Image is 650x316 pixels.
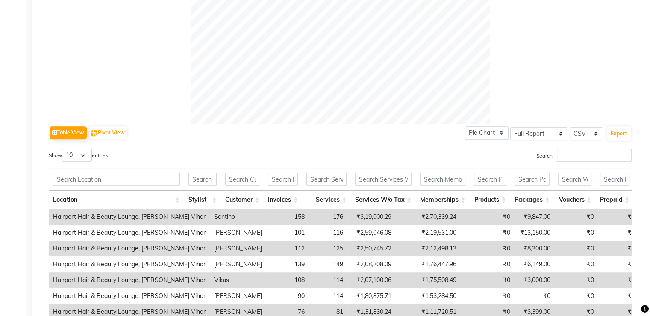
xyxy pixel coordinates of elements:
[347,225,396,241] td: ₹2,59,046.08
[347,209,396,225] td: ₹3,19,000.29
[598,272,639,288] td: ₹0
[302,191,351,209] th: Services: activate to sort column ascending
[266,241,309,256] td: 112
[49,209,210,225] td: Hairport Hair & Beauty Lounge, [PERSON_NAME] Vihar
[210,241,266,256] td: [PERSON_NAME]
[515,173,550,186] input: Search Packages
[49,288,210,304] td: Hairport Hair & Beauty Lounge, [PERSON_NAME] Vihar
[598,225,639,241] td: ₹0
[555,272,598,288] td: ₹0
[62,149,92,162] select: Showentries
[515,241,555,256] td: ₹8,300.00
[91,130,98,137] img: pivot.png
[49,272,210,288] td: Hairport Hair & Beauty Lounge, [PERSON_NAME] Vihar
[53,173,180,186] input: Search Location
[49,149,108,162] label: Show entries
[210,256,266,272] td: [PERSON_NAME]
[396,256,461,272] td: ₹1,76,447.96
[210,288,266,304] td: [PERSON_NAME]
[396,225,461,241] td: ₹2,19,531.00
[221,191,264,209] th: Customer: activate to sort column ascending
[515,225,555,241] td: ₹13,150.00
[184,191,221,209] th: Stylist: activate to sort column ascending
[264,191,302,209] th: Invoices: activate to sort column ascending
[49,191,184,209] th: Location: activate to sort column ascending
[558,173,591,186] input: Search Vouchers
[555,225,598,241] td: ₹0
[515,256,555,272] td: ₹6,149.00
[266,256,309,272] td: 139
[607,126,631,141] button: Export
[50,126,87,139] button: Table View
[555,209,598,225] td: ₹0
[554,191,595,209] th: Vouchers: activate to sort column ascending
[555,288,598,304] td: ₹0
[420,173,465,186] input: Search Memberships
[515,209,555,225] td: ₹9,847.00
[596,191,634,209] th: Prepaid: activate to sort column ascending
[555,241,598,256] td: ₹0
[347,241,396,256] td: ₹2,50,745.72
[536,149,632,162] label: Search:
[598,209,639,225] td: ₹0
[396,209,461,225] td: ₹2,70,339.24
[461,225,515,241] td: ₹0
[396,272,461,288] td: ₹1,75,508.49
[515,272,555,288] td: ₹3,000.00
[210,272,266,288] td: Vikas
[266,272,309,288] td: 108
[89,126,127,139] button: Pivot View
[306,173,347,186] input: Search Services
[309,288,347,304] td: 114
[268,173,298,186] input: Search Invoices
[416,191,470,209] th: Memberships: activate to sort column ascending
[347,288,396,304] td: ₹1,80,875.71
[49,225,210,241] td: Hairport Hair & Beauty Lounge, [PERSON_NAME] Vihar
[598,241,639,256] td: ₹0
[461,288,515,304] td: ₹0
[474,173,506,186] input: Search Products
[461,272,515,288] td: ₹0
[347,256,396,272] td: ₹2,08,208.09
[347,272,396,288] td: ₹2,07,100.06
[555,256,598,272] td: ₹0
[49,241,210,256] td: Hairport Hair & Beauty Lounge, [PERSON_NAME] Vihar
[510,191,554,209] th: Packages: activate to sort column ascending
[266,209,309,225] td: 158
[351,191,416,209] th: Services W/o Tax: activate to sort column ascending
[188,173,217,186] input: Search Stylist
[309,272,347,288] td: 114
[600,173,629,186] input: Search Prepaid
[461,241,515,256] td: ₹0
[225,173,259,186] input: Search Customer
[49,256,210,272] td: Hairport Hair & Beauty Lounge, [PERSON_NAME] Vihar
[396,288,461,304] td: ₹1,53,284.50
[309,241,347,256] td: 125
[515,288,555,304] td: ₹0
[266,288,309,304] td: 90
[396,241,461,256] td: ₹2,12,498.13
[461,256,515,272] td: ₹0
[210,209,266,225] td: Santino
[309,256,347,272] td: 149
[309,209,347,225] td: 176
[355,173,412,186] input: Search Services W/o Tax
[598,256,639,272] td: ₹0
[309,225,347,241] td: 116
[210,225,266,241] td: [PERSON_NAME]
[598,288,639,304] td: ₹0
[470,191,510,209] th: Products: activate to sort column ascending
[266,225,309,241] td: 101
[461,209,515,225] td: ₹0
[557,149,632,162] input: Search:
